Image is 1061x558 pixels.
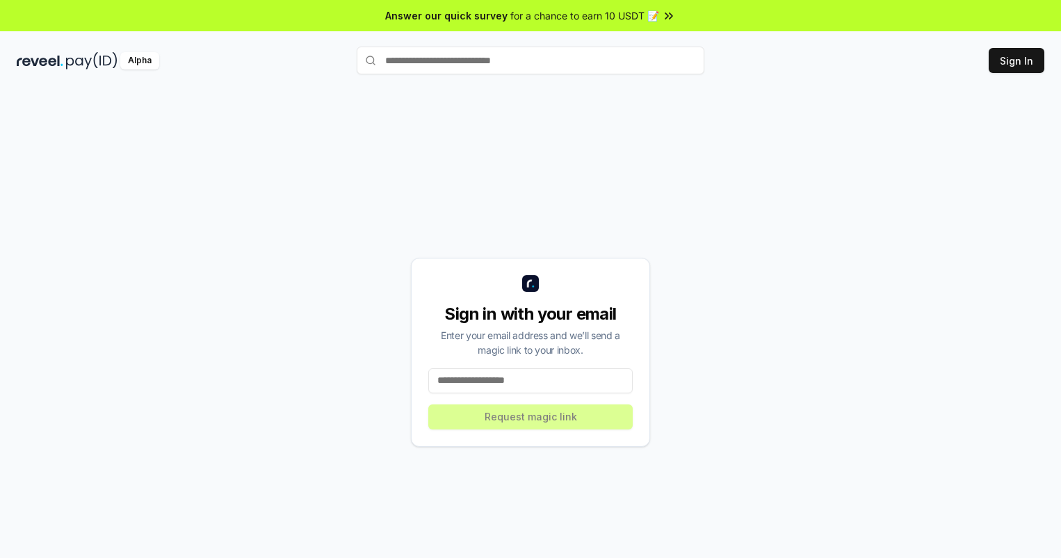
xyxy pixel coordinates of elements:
img: logo_small [522,275,539,292]
div: Enter your email address and we’ll send a magic link to your inbox. [428,328,633,357]
span: Answer our quick survey [385,8,508,23]
img: reveel_dark [17,52,63,69]
button: Sign In [989,48,1044,73]
div: Alpha [120,52,159,69]
div: Sign in with your email [428,303,633,325]
span: for a chance to earn 10 USDT 📝 [510,8,659,23]
img: pay_id [66,52,118,69]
